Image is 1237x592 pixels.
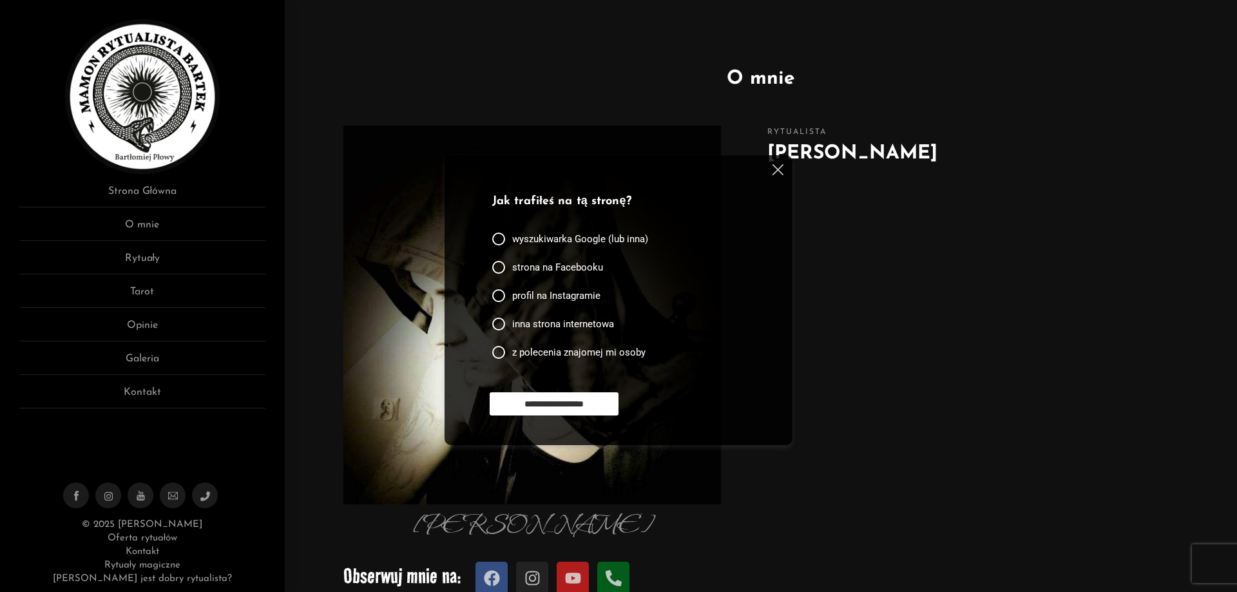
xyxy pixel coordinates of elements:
[512,346,646,359] span: z polecenia znajomej mi osoby
[53,574,232,584] a: [PERSON_NAME] jest dobry rytualista?
[65,19,220,174] img: Rytualista Bartek
[126,547,159,557] a: Kontakt
[304,64,1218,93] h1: O mnie
[772,164,783,175] img: cross.svg
[492,193,740,211] p: Jak trafiłeś na tą stronę?
[512,318,614,330] span: inna strona internetowa
[19,184,265,207] a: Strona Główna
[767,126,1211,139] span: Rytualista
[19,351,265,375] a: Galeria
[19,385,265,408] a: Kontakt
[19,217,265,241] a: O mnie
[311,504,754,548] p: [PERSON_NAME]
[512,261,603,274] span: strona na Facebooku
[767,139,1211,168] h2: [PERSON_NAME]
[19,251,265,274] a: Rytuały
[19,318,265,341] a: Opinie
[108,533,177,543] a: Oferta rytuałów
[512,233,648,245] span: wyszukiwarka Google (lub inna)
[19,284,265,308] a: Tarot
[104,560,180,570] a: Rytuały magiczne
[512,289,600,302] span: profil na Instagramie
